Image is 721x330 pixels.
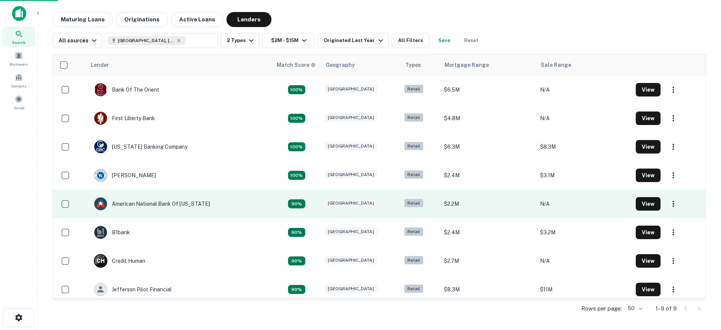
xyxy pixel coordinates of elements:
div: Capitalize uses an advanced AI algorithm to match your search with the best lender. The match sco... [288,114,305,123]
td: N/A [536,104,632,133]
div: Capitalize uses an advanced AI algorithm to match your search with the best lender. The match sco... [288,256,305,265]
div: Sale Range [541,60,571,69]
div: [GEOGRAPHIC_DATA] [325,85,377,93]
th: Lender [86,54,272,75]
td: $2.4M [440,218,536,247]
div: Retail [404,228,423,236]
img: picture [94,226,107,239]
div: Capitalize uses an advanced AI algorithm to match your search with the best lender. The match sco... [288,199,305,208]
div: Capitalize uses an advanced AI algorithm to match your search with the best lender. The match sco... [288,228,305,237]
div: Capitalize uses an advanced AI algorithm to match your search with the best lender. The match sco... [288,171,305,180]
a: Borrowers [2,48,35,69]
div: Retail [404,142,423,151]
td: $2.7M [440,247,536,275]
button: Maturing Loans [53,12,113,27]
button: All sources [53,33,102,48]
button: Save your search to get updates of matches that match your search criteria. [432,33,456,48]
div: [GEOGRAPHIC_DATA] [325,256,377,265]
span: Saved [14,105,24,111]
div: [GEOGRAPHIC_DATA] [325,142,377,151]
div: Retail [404,285,423,293]
div: Capitalize uses an advanced AI algorithm to match your search with the best lender. The match sco... [288,85,305,94]
div: [GEOGRAPHIC_DATA] [325,228,377,236]
td: $2.4M [440,161,536,190]
button: $2M - $15M [262,33,315,48]
img: picture [94,112,107,125]
p: Rows per page: [581,304,622,313]
img: capitalize-icon.png [12,6,26,21]
div: Originated Last Year [324,36,385,45]
a: Saved [2,92,35,112]
div: [GEOGRAPHIC_DATA] [325,285,377,293]
div: Retail [404,85,423,93]
h6: Match Score [277,61,314,69]
div: Retail [404,256,423,265]
button: View [636,254,661,268]
div: First Liberty Bank [94,112,155,125]
iframe: Chat Widget [683,246,721,282]
div: [GEOGRAPHIC_DATA] [325,170,377,179]
button: View [636,226,661,239]
td: $3.1M [536,161,632,190]
div: B1bank [94,226,130,239]
button: View [636,112,661,125]
button: View [636,140,661,154]
div: All sources [59,36,99,45]
button: Active Loans [171,12,223,27]
div: Retail [404,170,423,179]
button: View [636,197,661,211]
a: Contacts [2,70,35,90]
button: View [636,283,661,296]
button: View [636,169,661,182]
th: Sale Range [536,54,632,75]
td: N/A [536,75,632,104]
div: Capitalize uses an advanced AI algorithm to match your search with the best lender. The match sco... [277,61,316,69]
div: Lender [91,60,109,69]
button: 2 Types [221,33,259,48]
span: Contacts [11,83,26,89]
div: Retail [404,113,423,122]
td: $8.3M [440,275,536,304]
div: 50 [625,303,644,314]
div: Types [405,60,421,69]
button: Originations [116,12,168,27]
button: All Filters [392,33,429,48]
td: N/A [536,190,632,218]
th: Types [401,54,440,75]
div: Retail [404,199,423,208]
th: Capitalize uses an advanced AI algorithm to match your search with the best lender. The match sco... [272,54,321,75]
th: Mortgage Range [440,54,536,75]
div: Mortgage Range [445,60,489,69]
img: picture [94,140,107,153]
button: Lenders [226,12,272,27]
img: picture [94,169,107,182]
button: Reset [459,33,483,48]
div: Credit Human [94,254,145,268]
td: $6.3M [440,133,536,161]
span: [GEOGRAPHIC_DATA], [GEOGRAPHIC_DATA], [GEOGRAPHIC_DATA] [118,37,174,44]
div: Jefferson Pilot Financial [94,283,172,296]
td: $6.5M [440,75,536,104]
td: $3.2M [536,218,632,247]
img: picture [94,83,107,96]
td: N/A [536,247,632,275]
a: Search [2,27,35,47]
button: View [636,83,661,96]
div: [PERSON_NAME] [94,169,156,182]
div: Capitalize uses an advanced AI algorithm to match your search with the best lender. The match sco... [288,285,305,294]
button: Originated Last Year [318,33,388,48]
th: Geography [321,54,401,75]
div: Capitalize uses an advanced AI algorithm to match your search with the best lender. The match sco... [288,142,305,151]
div: [GEOGRAPHIC_DATA] [325,199,377,208]
p: 1–9 of 9 [656,304,677,313]
div: Geography [326,60,355,69]
div: [US_STATE] Banking Company [94,140,187,154]
div: Bank Of The Orient [94,83,159,96]
span: Borrowers [10,61,28,67]
div: American National Bank Of [US_STATE] [94,197,210,211]
td: $11M [536,275,632,304]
